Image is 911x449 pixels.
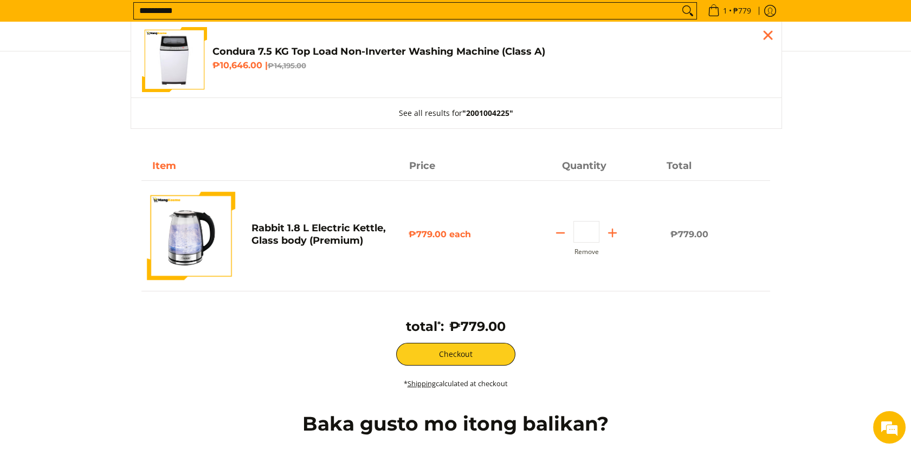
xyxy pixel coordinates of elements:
[670,229,708,239] span: ₱779.00
[408,379,436,388] a: Shipping
[574,248,599,256] button: Remove
[396,343,515,366] button: Checkout
[406,318,444,335] h3: total :
[212,45,771,58] h4: Condura 7.5 KG Top Load Non-Inverter Washing Machine (Class A)
[251,222,386,246] a: Rabbit 1.8 L Electric Kettle, Glass body (Premium)
[705,5,754,17] span: •
[547,224,573,242] button: Subtract
[679,3,696,19] button: Search
[732,7,753,15] span: ₱779
[147,192,235,280] img: Default Title Rabbit 1.8 L Electric Kettle, Glass body (Premium)
[409,229,471,239] span: ₱779.00 each
[388,98,524,128] button: See all results for"2001004225"
[760,27,776,43] div: Close pop up
[721,7,729,15] span: 1
[136,412,776,436] h2: Baka gusto mo itong balikan?
[404,379,508,388] small: * calculated at checkout
[599,224,625,242] button: Add
[268,61,306,70] del: ₱14,195.00
[462,108,513,118] strong: "2001004225"
[142,27,771,92] a: condura-7.5kg-topload-non-inverter-washing-machine-class-c-full-view-mang-kosme Condura 7.5 KG To...
[212,60,771,71] h6: ₱10,646.00 |
[144,27,204,92] img: condura-7.5kg-topload-non-inverter-washing-machine-class-c-full-view-mang-kosme
[449,318,506,334] span: ₱779.00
